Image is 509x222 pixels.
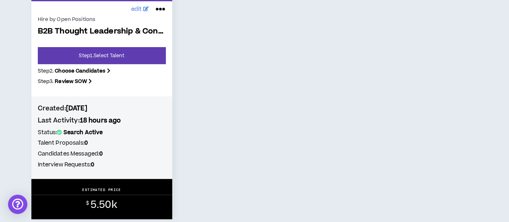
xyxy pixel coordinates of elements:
[86,200,89,207] sup: $
[82,187,121,192] p: ESTIMATED PRICE
[38,149,166,158] h5: Candidates Messaged:
[91,161,94,169] b: 0
[80,116,121,125] b: 18 hours ago
[38,160,166,169] h5: Interview Requests:
[99,150,103,158] b: 0
[55,67,105,75] b: Choose Candidates
[38,27,166,36] span: B2B Thought Leadership & Content Creator
[38,67,166,75] p: Step 2 .
[64,129,103,137] b: Search Active
[38,116,166,125] h4: Last Activity:
[129,3,151,16] a: edit
[8,195,27,214] div: Open Intercom Messenger
[38,104,166,113] h4: Created:
[131,5,142,14] span: edit
[84,139,88,147] b: 0
[38,16,166,23] div: Hire by Open Positions
[55,78,87,85] b: Review SOW
[66,104,87,113] b: [DATE]
[38,139,166,147] h5: Talent Proposals:
[38,78,166,85] p: Step 3 .
[38,47,166,64] a: Step1.Select Talent
[91,198,117,212] span: 5.50k
[38,128,166,137] h5: Status:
